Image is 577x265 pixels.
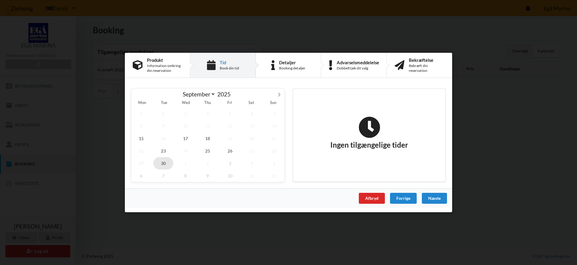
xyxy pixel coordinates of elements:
[131,157,151,169] span: September 29, 2025
[198,145,218,157] span: September 25, 2025
[409,58,444,62] div: Bekræftelse
[153,169,173,182] span: October 7, 2025
[337,66,379,71] div: Dobbelttjek dit valg
[197,101,218,105] span: Thu
[359,193,385,204] div: Afbryd
[219,101,241,105] span: Fri
[422,193,447,204] div: Næste
[242,169,262,182] span: October 11, 2025
[215,91,235,98] input: Year
[198,157,218,169] span: October 2, 2025
[262,101,284,105] span: Sun
[153,120,173,132] span: September 9, 2025
[153,157,173,169] span: September 30, 2025
[264,107,284,120] span: September 7, 2025
[175,101,197,105] span: Wed
[390,193,417,204] div: Forrige
[264,169,284,182] span: October 12, 2025
[198,120,218,132] span: September 11, 2025
[279,60,305,65] div: Detaljer
[264,157,284,169] span: October 5, 2025
[147,63,182,73] div: Information omkring din reservation
[220,120,240,132] span: September 12, 2025
[175,157,195,169] span: October 1, 2025
[242,132,262,145] span: September 20, 2025
[153,132,173,145] span: September 16, 2025
[264,120,284,132] span: September 14, 2025
[241,101,262,105] span: Sat
[198,169,218,182] span: October 9, 2025
[220,169,240,182] span: October 10, 2025
[147,58,182,62] div: Produkt
[198,107,218,120] span: September 4, 2025
[220,107,240,120] span: September 5, 2025
[220,66,239,71] div: Book din tid
[264,145,284,157] span: September 28, 2025
[264,132,284,145] span: September 21, 2025
[242,157,262,169] span: October 4, 2025
[153,101,175,105] span: Tue
[330,116,408,150] h2: Ingen tilgængelige tider
[279,66,305,71] div: Booking detaljer
[175,145,195,157] span: September 24, 2025
[242,120,262,132] span: September 13, 2025
[131,132,151,145] span: September 15, 2025
[409,63,444,73] div: Bekræft din reservation
[131,145,151,157] span: September 22, 2025
[337,60,379,65] div: Advarselsmeddelelse
[220,157,240,169] span: October 3, 2025
[220,60,239,65] div: Tid
[131,101,153,105] span: Mon
[220,132,240,145] span: September 19, 2025
[198,132,218,145] span: September 18, 2025
[175,107,195,120] span: September 3, 2025
[220,145,240,157] span: September 26, 2025
[242,145,262,157] span: September 27, 2025
[175,132,195,145] span: September 17, 2025
[175,169,195,182] span: October 8, 2025
[131,120,151,132] span: September 8, 2025
[153,107,173,120] span: September 2, 2025
[242,107,262,120] span: September 6, 2025
[131,169,151,182] span: October 6, 2025
[180,90,216,98] select: Month
[153,145,173,157] span: September 23, 2025
[175,120,195,132] span: September 10, 2025
[131,107,151,120] span: September 1, 2025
